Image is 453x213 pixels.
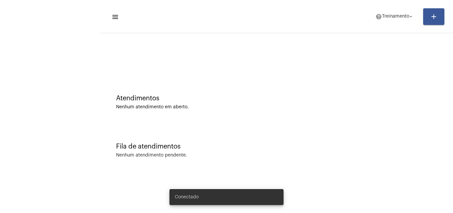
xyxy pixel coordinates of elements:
[175,194,199,200] span: Conectado
[371,10,418,23] button: Treinamento
[430,13,438,21] mat-icon: add
[116,105,436,110] div: Nenhum atendimento em aberto.
[408,14,414,20] mat-icon: arrow_drop_down
[116,153,187,158] div: Nenhum atendimento pendente.
[116,143,436,150] div: Fila de atendimentos
[116,95,436,102] div: Atendimentos
[375,13,382,20] mat-icon: help
[111,13,118,21] mat-icon: sidenav icon
[382,14,409,19] span: Treinamento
